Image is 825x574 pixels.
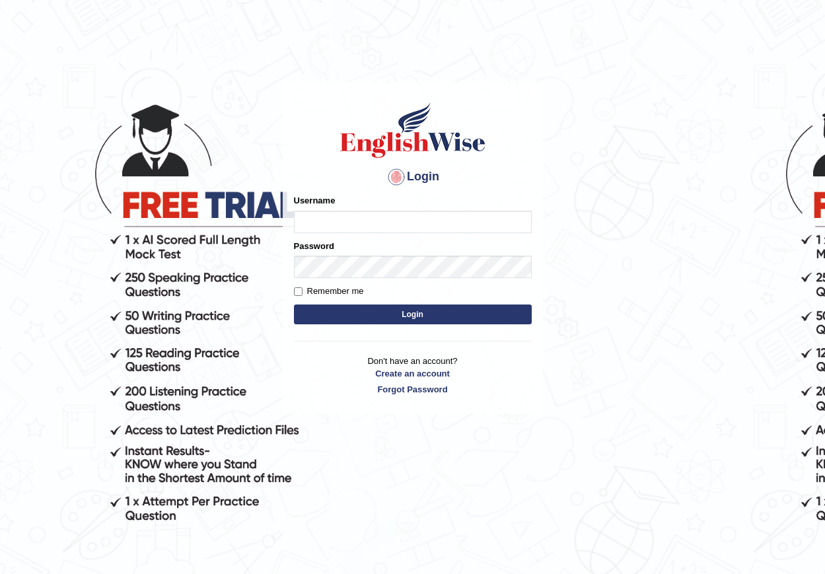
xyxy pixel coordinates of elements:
[294,305,532,324] button: Login
[294,355,532,396] p: Don't have an account?
[294,166,532,188] h4: Login
[294,240,334,252] label: Password
[294,285,364,298] label: Remember me
[294,383,532,396] a: Forgot Password
[294,367,532,380] a: Create an account
[294,194,336,207] label: Username
[338,100,488,160] img: Logo of English Wise sign in for intelligent practice with AI
[294,287,303,296] input: Remember me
